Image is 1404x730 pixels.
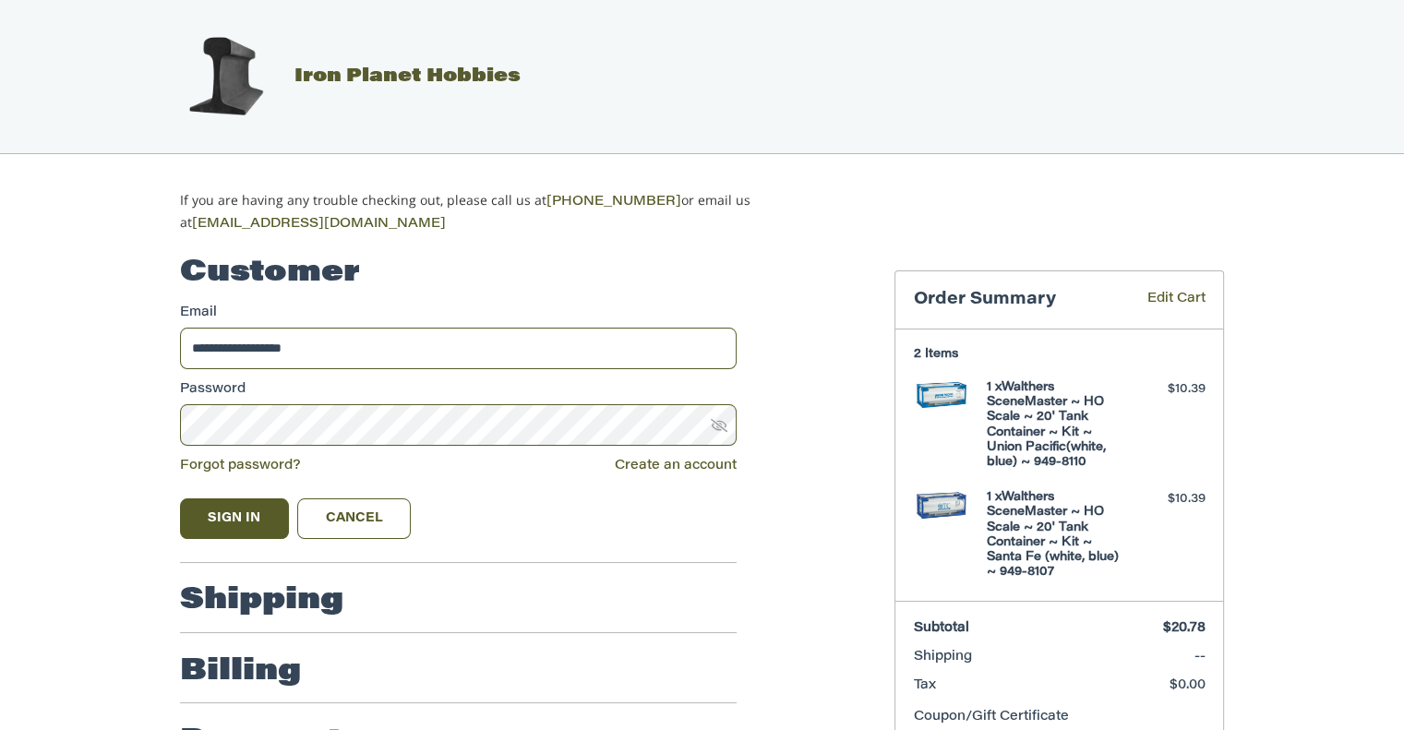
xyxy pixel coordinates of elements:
[180,304,737,323] label: Email
[180,255,360,292] h2: Customer
[1133,380,1206,399] div: $10.39
[914,708,1206,727] div: Coupon/Gift Certificate
[914,347,1206,362] h3: 2 Items
[914,679,936,692] span: Tax
[546,196,681,209] a: [PHONE_NUMBER]
[179,30,271,123] img: Iron Planet Hobbies
[180,460,301,473] a: Forgot password?
[180,582,343,619] h2: Shipping
[192,218,446,231] a: [EMAIL_ADDRESS][DOMAIN_NAME]
[180,190,809,234] p: If you are having any trouble checking out, please call us at or email us at
[180,498,289,539] button: Sign In
[914,651,972,664] span: Shipping
[161,67,521,86] a: Iron Planet Hobbies
[297,498,411,539] a: Cancel
[987,380,1128,471] h4: 1 x Walthers SceneMaster ~ HO Scale ~ 20' Tank Container ~ Kit ~ Union Pacific(white, blue) ~ 949...
[1121,290,1206,311] a: Edit Cart
[294,67,521,86] span: Iron Planet Hobbies
[1163,622,1206,635] span: $20.78
[987,490,1128,580] h4: 1 x Walthers SceneMaster ~ HO Scale ~ 20' Tank Container ~ Kit ~ Santa Fe (white, blue) ~ 949-8107
[180,380,737,400] label: Password
[1194,651,1206,664] span: --
[914,290,1121,311] h3: Order Summary
[615,460,737,473] a: Create an account
[1170,679,1206,692] span: $0.00
[914,622,969,635] span: Subtotal
[1133,490,1206,509] div: $10.39
[180,653,301,690] h2: Billing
